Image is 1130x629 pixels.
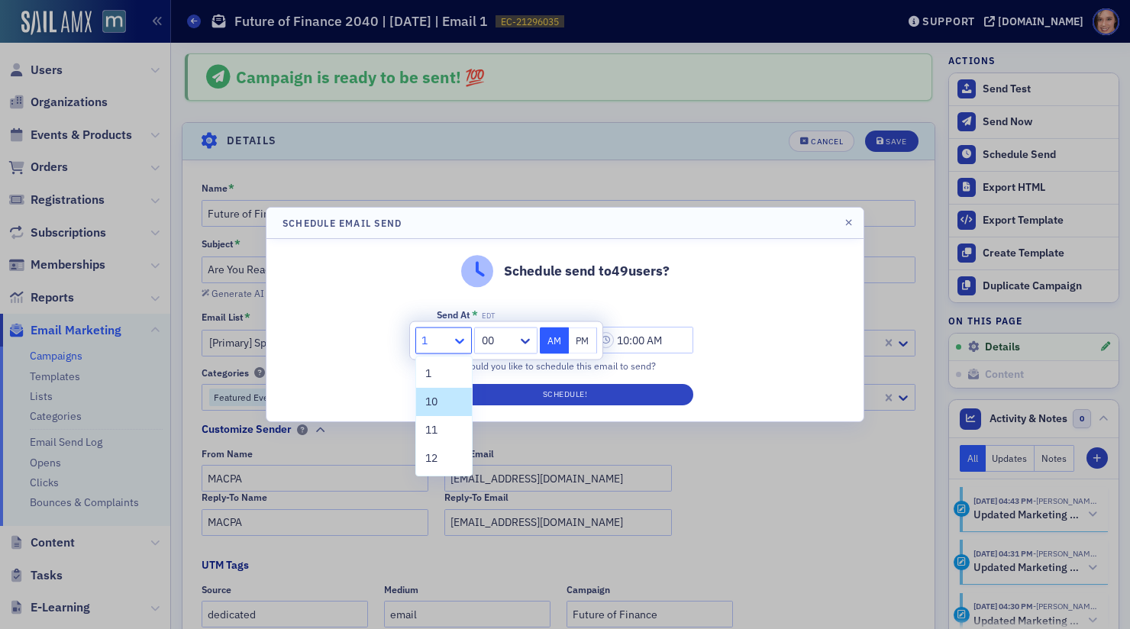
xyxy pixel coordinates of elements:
div: When would you like to schedule this email to send? [437,359,693,373]
button: Schedule! [437,384,693,405]
button: PM [569,327,598,354]
abbr: This field is required [472,308,478,322]
span: 1 [425,366,431,382]
span: EDT [482,311,495,321]
span: 12 [425,450,437,466]
span: 10 [425,394,437,410]
h4: Schedule Email Send [282,216,402,230]
input: 00:00 AM [595,327,693,353]
p: Schedule send to 49 users? [504,261,670,281]
button: AM [540,327,569,354]
span: 11 [425,422,437,438]
div: Send At [437,309,470,321]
